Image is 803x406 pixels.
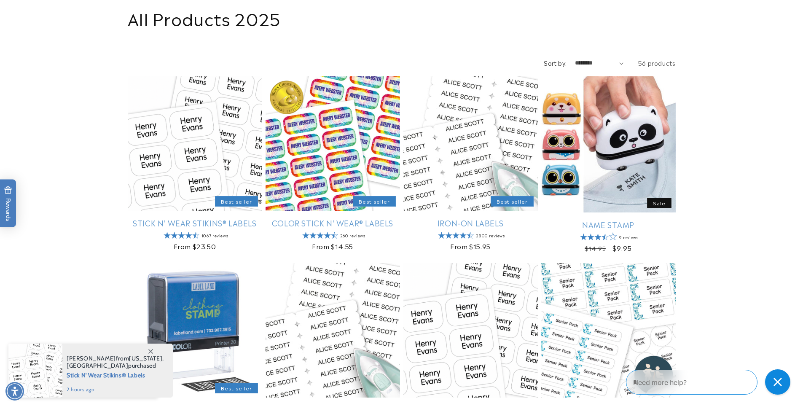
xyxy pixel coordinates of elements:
[128,7,676,29] h1: All Products 2025
[403,218,538,228] a: Iron-On Labels
[4,186,12,221] span: Rewards
[541,220,676,229] a: Name Stamp
[5,382,24,401] div: Accessibility Menu
[67,355,164,369] span: from , purchased
[638,59,676,67] span: 56 products
[67,386,164,393] span: 2 hours ago
[266,218,400,228] a: Color Stick N' Wear® Labels
[67,362,128,369] span: [GEOGRAPHIC_DATA]
[129,355,162,362] span: [US_STATE]
[544,59,567,67] label: Sort by:
[67,369,164,380] span: Stick N' Wear Stikins® Labels
[128,218,262,228] a: Stick N' Wear Stikins® Labels
[67,355,116,362] span: [PERSON_NAME]
[626,366,795,398] iframe: Gorgias Floating Chat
